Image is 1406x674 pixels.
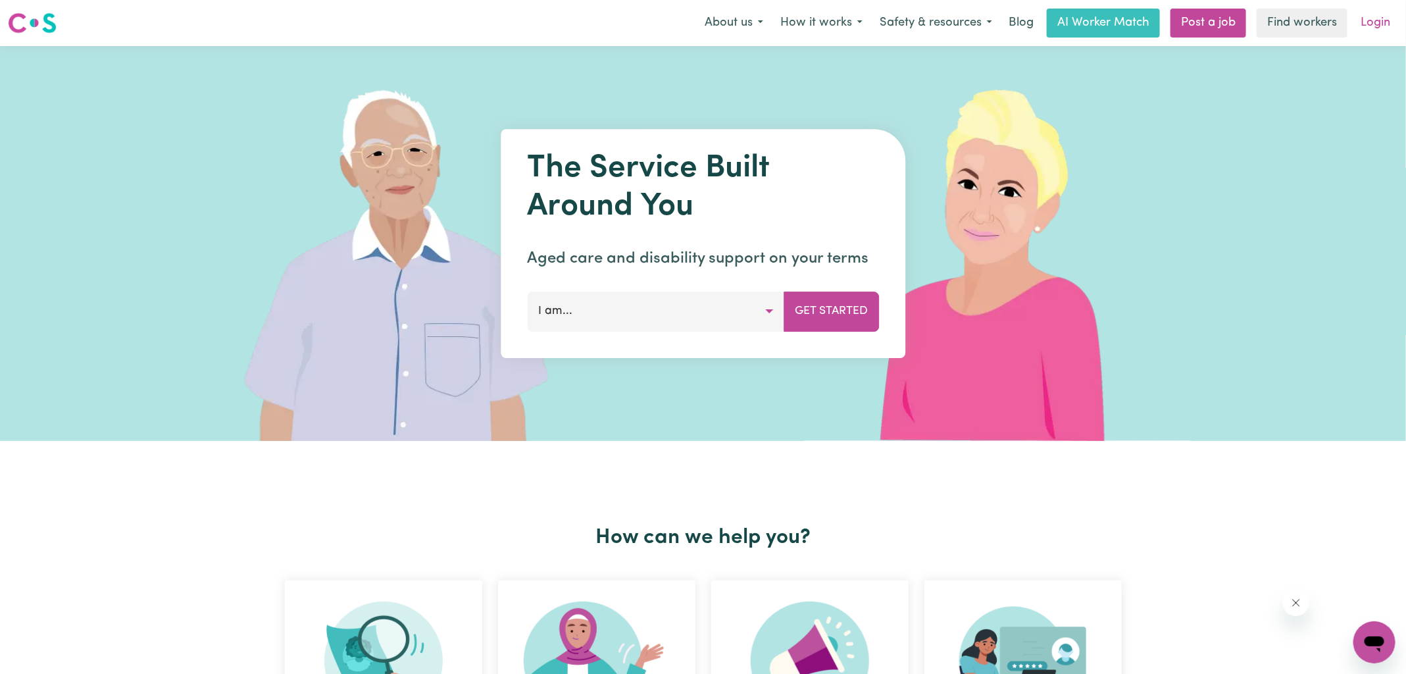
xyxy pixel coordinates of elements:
button: I am... [527,292,784,331]
img: Careseekers logo [8,11,57,35]
a: Find workers [1257,9,1347,38]
button: Safety & resources [871,9,1001,37]
span: Need any help? [8,9,80,20]
a: Blog [1001,9,1042,38]
h1: The Service Built Around You [527,150,879,226]
p: Aged care and disability support on your terms [527,247,879,271]
button: About us [696,9,772,37]
button: Get Started [784,292,879,331]
a: Post a job [1170,9,1246,38]
a: Login [1353,9,1398,38]
button: How it works [772,9,871,37]
a: Careseekers logo [8,8,57,38]
h2: How can we help you? [277,525,1130,550]
iframe: Button to launch messaging window [1353,621,1395,663]
a: AI Worker Match [1047,9,1160,38]
iframe: Close message [1283,590,1309,616]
